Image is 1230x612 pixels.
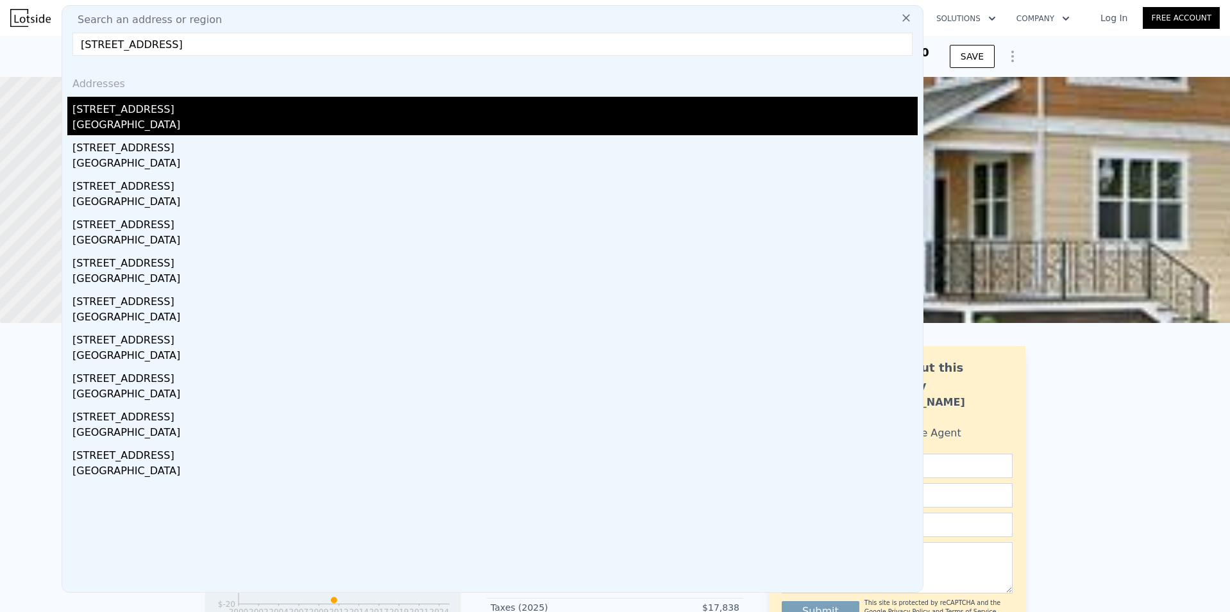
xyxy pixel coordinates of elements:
[870,395,1013,426] div: [PERSON_NAME] Bahadur
[221,584,235,593] tspan: $60
[72,117,918,135] div: [GEOGRAPHIC_DATA]
[72,310,918,327] div: [GEOGRAPHIC_DATA]
[72,348,918,366] div: [GEOGRAPHIC_DATA]
[72,135,918,156] div: [STREET_ADDRESS]
[72,156,918,174] div: [GEOGRAPHIC_DATA]
[72,212,918,233] div: [STREET_ADDRESS]
[72,33,913,56] input: Enter an address, city, region, neighborhood or zip code
[72,251,918,271] div: [STREET_ADDRESS]
[72,233,918,251] div: [GEOGRAPHIC_DATA]
[218,600,235,609] tspan: $-20
[870,359,1013,395] div: Ask about this property
[72,366,918,386] div: [STREET_ADDRESS]
[72,463,918,481] div: [GEOGRAPHIC_DATA]
[72,327,918,348] div: [STREET_ADDRESS]
[926,7,1006,30] button: Solutions
[950,45,995,68] button: SAVE
[72,386,918,404] div: [GEOGRAPHIC_DATA]
[72,194,918,212] div: [GEOGRAPHIC_DATA]
[1006,7,1080,30] button: Company
[67,66,918,97] div: Addresses
[72,271,918,289] div: [GEOGRAPHIC_DATA]
[72,425,918,443] div: [GEOGRAPHIC_DATA]
[72,97,918,117] div: [STREET_ADDRESS]
[1143,7,1220,29] a: Free Account
[1000,44,1025,69] button: Show Options
[10,9,51,27] img: Lotside
[72,174,918,194] div: [STREET_ADDRESS]
[1085,12,1143,24] a: Log In
[67,12,222,28] span: Search an address or region
[72,289,918,310] div: [STREET_ADDRESS]
[72,443,918,463] div: [STREET_ADDRESS]
[72,404,918,425] div: [STREET_ADDRESS]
